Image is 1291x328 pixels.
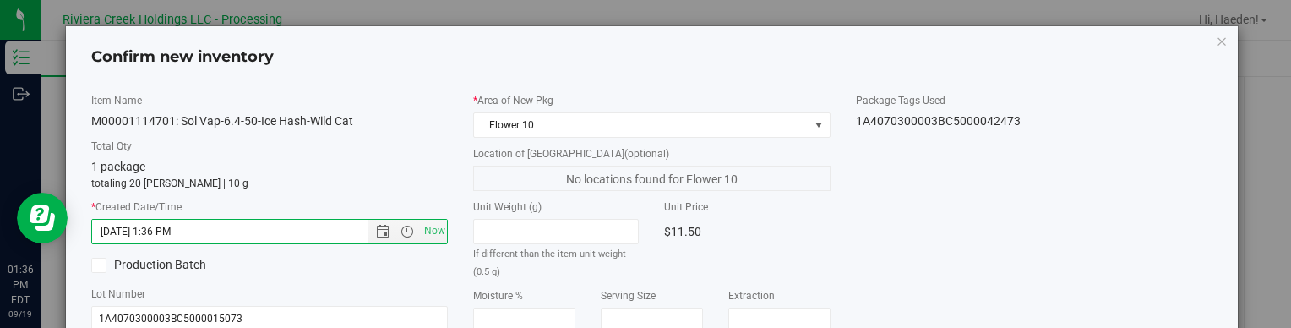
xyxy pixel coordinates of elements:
label: Unit Weight (g) [473,200,639,215]
label: Total Qty [91,139,448,154]
span: Open the time view [393,225,422,238]
label: Item Name [91,93,448,108]
span: (optional) [624,148,669,160]
label: Lot Number [91,287,448,302]
span: Open the date view [368,225,397,238]
span: 1 package [91,160,145,173]
span: Flower 10 [474,113,808,137]
span: No locations found for Flower 10 [473,166,830,191]
iframe: Resource center [17,193,68,243]
h4: Confirm new inventory [91,46,274,68]
small: If different than the item unit weight (0.5 g) [473,249,626,277]
span: Set Current date [420,219,449,243]
label: Serving Size [601,288,703,303]
label: Production Batch [91,256,257,274]
label: Unit Price [664,200,830,215]
label: Created Date/Time [91,200,448,215]
div: M00001114701: Sol Vap-6.4-50-Ice Hash-Wild Cat [91,112,448,130]
label: Extraction [728,288,831,303]
label: Moisture % [473,288,575,303]
label: Location of [GEOGRAPHIC_DATA] [473,146,830,161]
label: Package Tags Used [856,93,1212,108]
div: 1A4070300003BC5000042473 [856,112,1212,130]
div: $11.50 [664,219,830,244]
label: Area of New Pkg [473,93,830,108]
p: totaling 20 [PERSON_NAME] | 10 g [91,176,448,191]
